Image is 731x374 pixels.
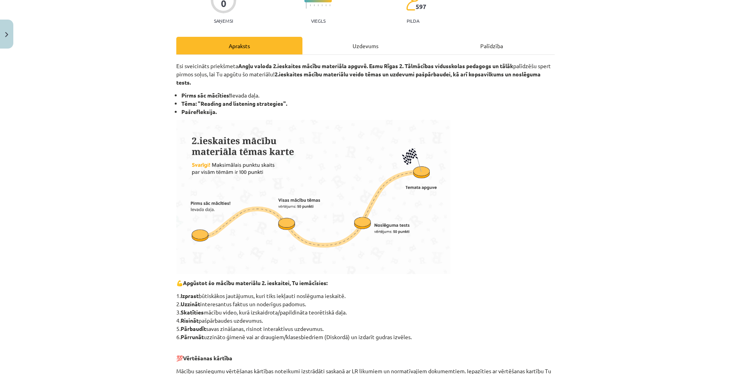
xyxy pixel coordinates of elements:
b: Pārrunāt [181,333,204,340]
b: Risināt [181,317,199,324]
div: Uzdevums [302,37,429,54]
b: Pirms sāc mācīties! [181,92,231,99]
img: icon-short-line-57e1e144782c952c97e751825c79c345078a6d821885a25fce030b3d8c18986b.svg [329,4,330,6]
strong: 2.ieskaites mācību materiālu veido tēmas un uzdevumi pašpārbaudei, kā arī kopsavilkums un noslēgu... [176,70,541,86]
li: Ievada daļa. [181,91,555,99]
p: Saņemsi [211,18,236,23]
div: Palīdzība [429,37,555,54]
div: Apraksts [176,37,302,54]
b: Skatīties [181,309,204,316]
p: Viegls [311,18,326,23]
b: Pārbaudīt [181,325,206,332]
b: Pašrefleksija. [181,108,217,115]
p: 💪 [176,279,555,287]
p: 💯 [176,346,555,362]
span: 597 [416,3,426,10]
p: Esi sveicināts priekšmeta palīdzēšu spert pirmos soļus, lai Tu apgūtu šo materiālu! [176,62,555,87]
img: icon-close-lesson-0947bae3869378f0d4975bcd49f059093ad1ed9edebbc8119c70593378902aed.svg [5,32,8,37]
b: Izprast [181,292,199,299]
img: icon-short-line-57e1e144782c952c97e751825c79c345078a6d821885a25fce030b3d8c18986b.svg [326,4,326,6]
img: icon-short-line-57e1e144782c952c97e751825c79c345078a6d821885a25fce030b3d8c18986b.svg [310,4,311,6]
p: pilda [407,18,419,23]
b: Uzzināt [181,300,200,307]
b: Vērtēšanas kārtība [183,354,232,361]
b: Apgūstot šo mācību materiālu 2. ieskaitei, Tu iemācīsies: [183,279,328,286]
strong: Tēma: "Reading and listening strategies". [181,100,287,107]
p: 1. būtiskākos jautājumus, kuri tiks iekļauti noslēguma ieskaitē. 2. interesantus faktus un noderī... [176,292,555,341]
strong: Angļu valoda 2.ieskaites mācību materiāla apguvē. Esmu Rīgas 2. Tālmācības vidusskolas pedagogs ... [238,62,513,69]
